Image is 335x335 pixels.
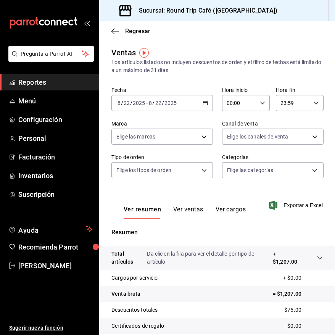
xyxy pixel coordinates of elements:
[18,171,93,181] span: Inventarios
[111,58,323,74] div: Los artículos listados no incluyen descuentos de orden y el filtro de fechas está limitado a un m...
[111,322,164,330] p: Certificados de regalo
[18,133,93,143] span: Personal
[227,166,274,174] span: Elige las categorías
[18,152,93,162] span: Facturación
[276,87,324,93] label: Hora fin
[216,206,246,219] button: Ver cargos
[146,100,148,106] span: -
[116,166,171,174] span: Elige los tipos de orden
[124,206,161,219] button: Ver resumen
[271,201,323,210] button: Exportar a Excel
[124,206,246,219] div: navigation tabs
[111,250,147,266] p: Total artículos
[111,47,136,58] div: Ventas
[222,121,324,126] label: Canal de venta
[162,100,164,106] span: /
[139,48,149,58] img: Tooltip marker
[152,100,155,106] span: /
[9,324,93,332] span: Sugerir nueva función
[5,55,94,63] a: Pregunta a Parrot AI
[282,306,323,314] p: - $75.00
[116,133,155,140] span: Elige las marcas
[173,206,203,219] button: Ver ventas
[285,322,323,330] p: - $0.00
[121,100,123,106] span: /
[148,100,152,106] input: --
[227,133,288,140] span: Elige los canales de venta
[147,250,273,266] p: Da clic en la fila para ver el detalle por tipo de artículo
[133,6,277,15] h3: Sucursal: Round Trip Café ([GEOGRAPHIC_DATA])
[117,100,121,106] input: --
[273,290,323,298] p: = $1,207.00
[111,27,150,35] button: Regresar
[111,155,213,160] label: Tipo de orden
[111,228,323,237] p: Resumen
[130,100,132,106] span: /
[84,20,90,26] button: open_drawer_menu
[283,274,323,282] p: + $0.00
[18,242,93,252] span: Recomienda Parrot
[111,274,158,282] p: Cargos por servicio
[18,114,93,125] span: Configuración
[111,121,213,126] label: Marca
[18,189,93,200] span: Suscripción
[155,100,162,106] input: --
[125,27,150,35] span: Regresar
[21,50,82,58] span: Pregunta a Parrot AI
[111,306,158,314] p: Descuentos totales
[222,87,270,93] label: Hora inicio
[18,77,93,87] span: Reportes
[111,290,140,298] p: Venta bruta
[111,87,213,93] label: Fecha
[164,100,177,106] input: ----
[132,100,145,106] input: ----
[222,155,324,160] label: Categorías
[18,261,93,271] span: [PERSON_NAME]
[18,224,83,234] span: Ayuda
[8,46,94,62] button: Pregunta a Parrot AI
[273,250,301,266] p: + $1,207.00
[123,100,130,106] input: --
[18,96,93,106] span: Menú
